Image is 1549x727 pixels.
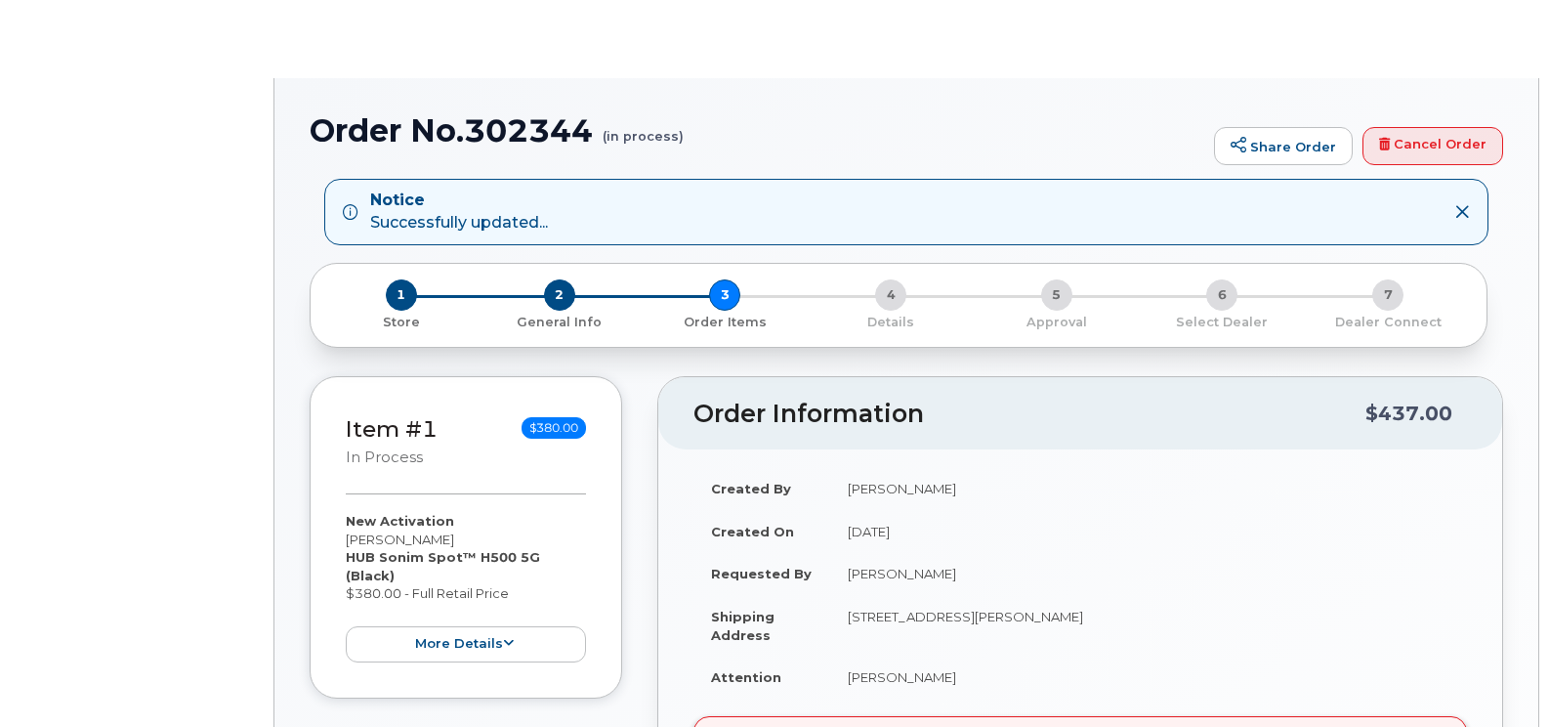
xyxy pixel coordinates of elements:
[484,314,635,331] p: General Info
[346,415,438,443] a: Item #1
[346,549,540,583] strong: HUB Sonim Spot™ H500 5G (Black)
[830,552,1467,595] td: [PERSON_NAME]
[711,609,774,643] strong: Shipping Address
[370,190,548,212] strong: Notice
[711,524,794,539] strong: Created On
[346,626,586,663] button: more details
[830,656,1467,699] td: [PERSON_NAME]
[544,279,575,311] span: 2
[1365,395,1452,432] div: $437.00
[830,467,1467,510] td: [PERSON_NAME]
[326,311,477,331] a: 1 Store
[522,417,586,439] span: $380.00
[346,512,586,663] div: [PERSON_NAME] $380.00 - Full Retail Price
[310,113,1204,148] h1: Order No.302344
[370,190,548,235] div: Successfully updated...
[830,595,1467,656] td: [STREET_ADDRESS][PERSON_NAME]
[693,401,1365,428] h2: Order Information
[477,311,643,331] a: 2 General Info
[334,314,469,331] p: Store
[1214,127,1353,166] a: Share Order
[1362,127,1503,166] a: Cancel Order
[603,113,684,144] small: (in process)
[346,449,423,466] small: in process
[346,513,454,529] strong: New Activation
[711,669,781,685] strong: Attention
[711,481,791,496] strong: Created By
[711,566,812,581] strong: Requested By
[830,510,1467,553] td: [DATE]
[386,279,417,311] span: 1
